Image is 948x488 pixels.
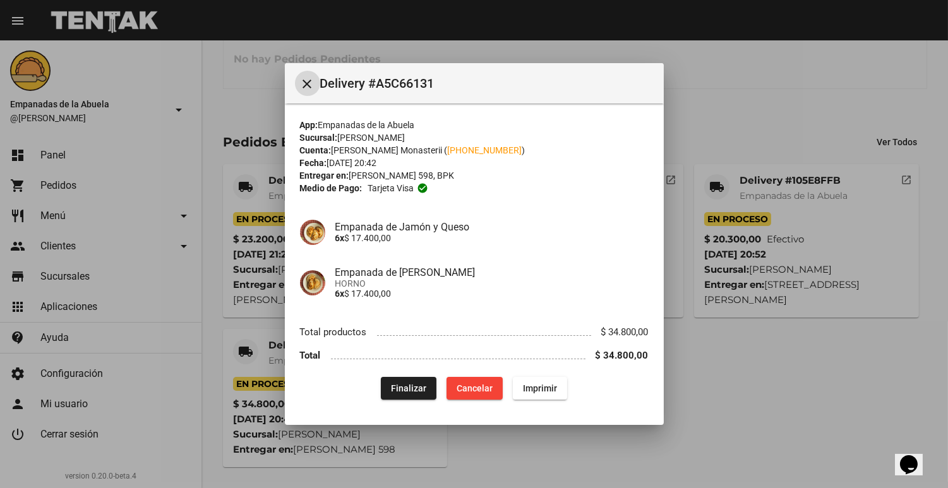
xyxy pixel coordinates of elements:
button: Cerrar [295,71,320,96]
div: [DATE] 20:42 [300,157,649,169]
li: Total productos $ 34.800,00 [300,321,649,344]
li: Total $ 34.800,00 [300,344,649,367]
strong: Sucursal: [300,133,338,143]
strong: Medio de Pago: [300,182,363,194]
button: Finalizar [381,377,436,400]
span: Cancelar [457,383,493,393]
b: 6x [335,233,345,243]
p: $ 17.400,00 [335,233,649,243]
iframe: chat widget [895,437,935,475]
button: Imprimir [513,377,567,400]
strong: Cuenta: [300,145,332,155]
h4: Empanada de [PERSON_NAME] [335,266,649,278]
div: [PERSON_NAME] Monasterii ( ) [300,144,649,157]
span: Finalizar [391,383,426,393]
p: $ 17.400,00 [335,289,649,299]
span: Delivery #A5C66131 [320,73,654,93]
mat-icon: Cerrar [300,76,315,92]
div: [PERSON_NAME] [300,131,649,144]
span: Tarjeta visa [368,182,414,194]
span: HORNO [335,278,649,289]
mat-icon: check_circle [417,182,428,194]
div: Empanadas de la Abuela [300,119,649,131]
button: Cancelar [447,377,503,400]
h4: Empanada de Jamón y Queso [335,221,649,233]
img: 72c15bfb-ac41-4ae4-a4f2-82349035ab42.jpg [300,220,325,245]
span: Imprimir [523,383,557,393]
strong: App: [300,120,318,130]
a: [PHONE_NUMBER] [448,145,522,155]
strong: Fecha: [300,158,327,168]
img: f753fea7-0f09-41b3-9a9e-ddb84fc3b359.jpg [300,270,325,295]
b: 6x [335,289,345,299]
div: [PERSON_NAME] 598, BPK [300,169,649,182]
strong: Entregar en: [300,170,349,181]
